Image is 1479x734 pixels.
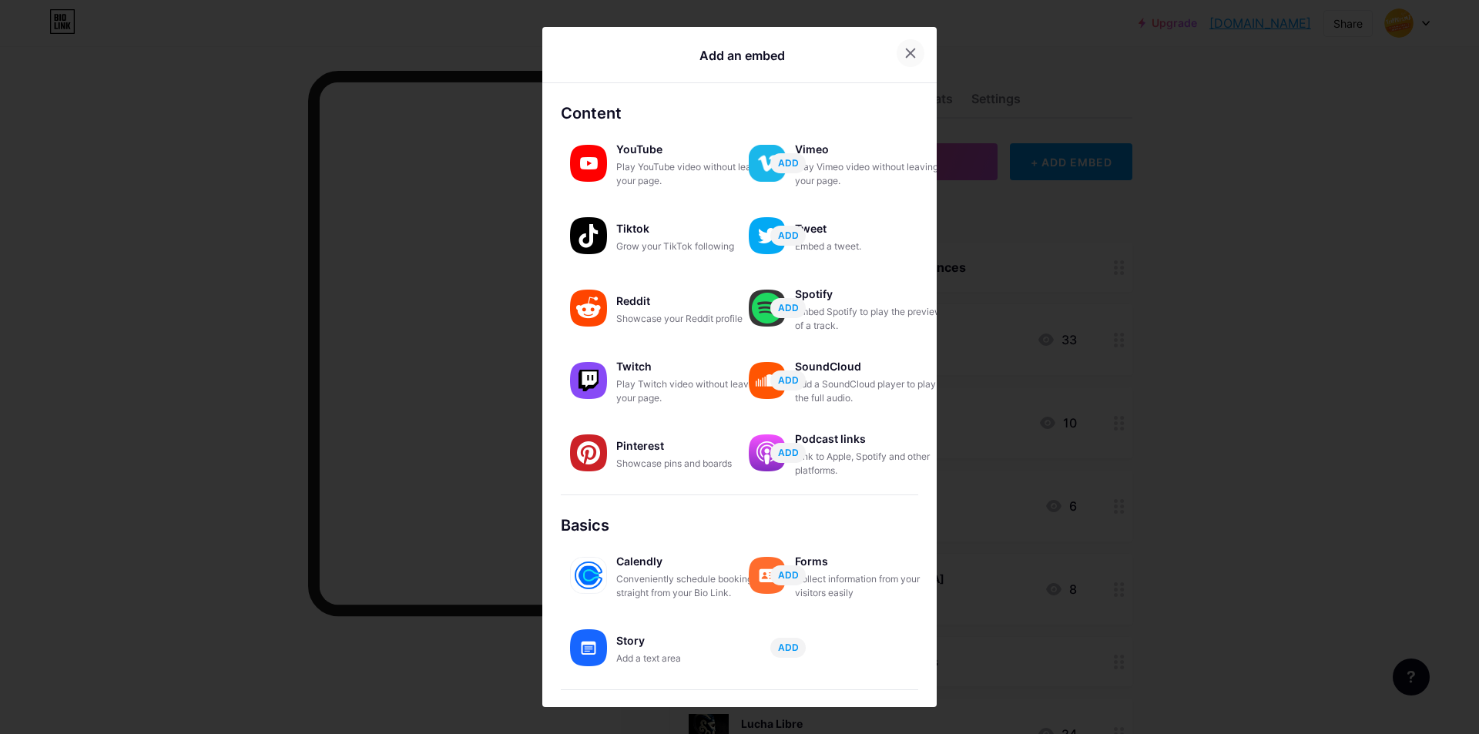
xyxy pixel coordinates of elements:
[570,557,607,594] img: calendly
[778,446,799,459] span: ADD
[770,443,806,463] button: ADD
[795,139,949,160] div: Vimeo
[561,514,918,537] div: Basics
[616,290,770,312] div: Reddit
[795,428,949,450] div: Podcast links
[616,240,770,253] div: Grow your TikTok following
[749,290,786,327] img: spotify
[770,565,806,585] button: ADD
[770,370,806,390] button: ADD
[795,377,949,405] div: Add a SoundCloud player to play the full audio.
[778,374,799,387] span: ADD
[616,551,770,572] div: Calendly
[795,305,949,333] div: Embed Spotify to play the preview of a track.
[778,568,799,582] span: ADD
[795,572,949,600] div: Collect information from your visitors easily
[616,139,770,160] div: YouTube
[561,102,918,125] div: Content
[570,217,607,254] img: tiktok
[616,218,770,240] div: Tiktok
[795,240,949,253] div: Embed a tweet.
[699,46,785,65] div: Add an embed
[616,160,770,188] div: Play YouTube video without leaving your page.
[570,145,607,182] img: youtube
[570,290,607,327] img: reddit
[778,156,799,169] span: ADD
[770,153,806,173] button: ADD
[616,312,770,326] div: Showcase your Reddit profile
[778,229,799,242] span: ADD
[770,298,806,318] button: ADD
[795,356,949,377] div: SoundCloud
[795,450,949,478] div: Link to Apple, Spotify and other platforms.
[616,630,770,652] div: Story
[616,457,770,471] div: Showcase pins and boards
[570,434,607,471] img: pinterest
[795,160,949,188] div: Play Vimeo video without leaving your page.
[778,641,799,654] span: ADD
[770,226,806,246] button: ADD
[570,629,607,666] img: story
[749,434,786,471] img: podcastlinks
[749,217,786,254] img: twitter
[570,362,607,399] img: twitch
[795,551,949,572] div: Forms
[749,362,786,399] img: soundcloud
[616,356,770,377] div: Twitch
[778,301,799,314] span: ADD
[795,218,949,240] div: Tweet
[749,145,786,182] img: vimeo
[616,377,770,405] div: Play Twitch video without leaving your page.
[616,572,770,600] div: Conveniently schedule bookings straight from your Bio Link.
[616,435,770,457] div: Pinterest
[795,283,949,305] div: Spotify
[749,557,786,594] img: forms
[770,638,806,658] button: ADD
[616,652,770,665] div: Add a text area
